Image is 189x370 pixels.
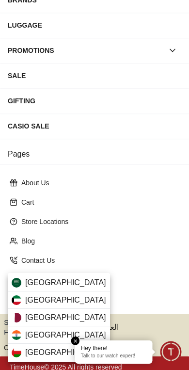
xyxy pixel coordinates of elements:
div: Hey there! [81,344,147,352]
span: [GEOGRAPHIC_DATA] [25,329,106,341]
p: Talk to our watch expert! [81,353,147,360]
img: Kuwait [12,295,21,305]
img: India [12,330,21,340]
img: Saudi Arabia [12,278,21,288]
span: [GEOGRAPHIC_DATA] [25,347,106,358]
em: Close tooltip [71,337,80,345]
img: Oman [12,348,21,357]
span: [GEOGRAPHIC_DATA] [25,277,106,289]
span: [GEOGRAPHIC_DATA] [25,294,106,306]
img: Qatar [12,313,21,322]
div: Chat Widget [160,341,182,363]
span: [GEOGRAPHIC_DATA] [25,312,106,323]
